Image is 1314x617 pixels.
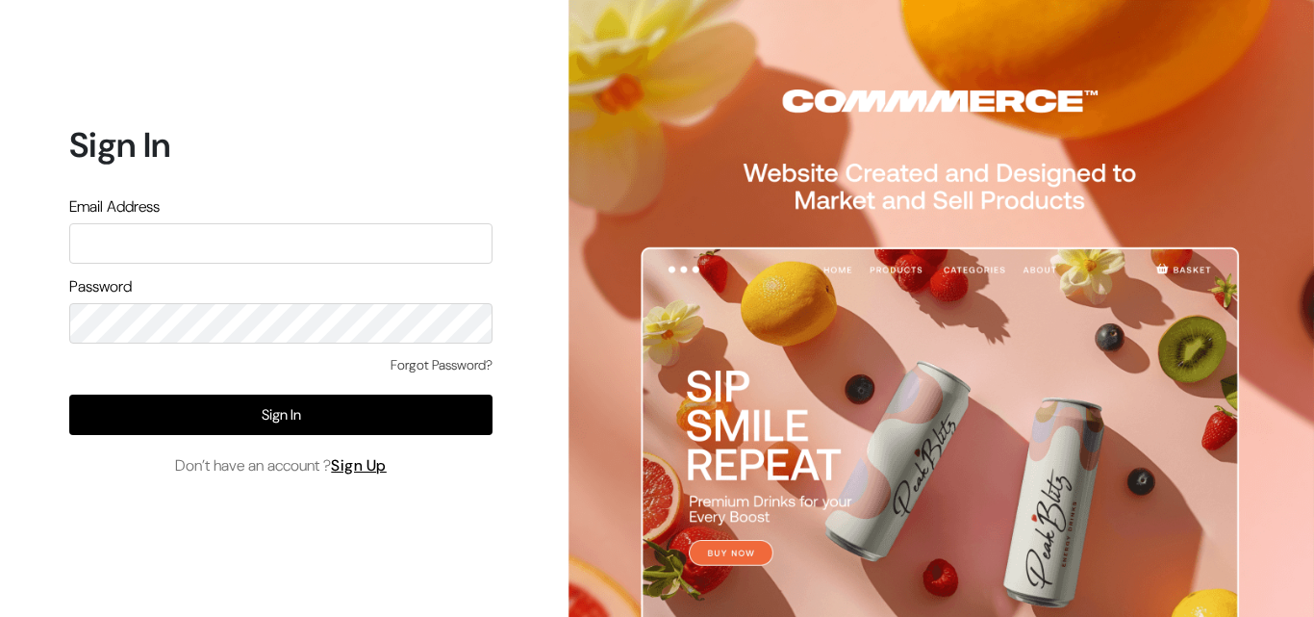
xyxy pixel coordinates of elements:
label: Password [69,275,132,298]
a: Sign Up [331,455,387,476]
h1: Sign In [69,124,493,166]
button: Sign In [69,395,493,435]
label: Email Address [69,195,160,219]
a: Forgot Password? [391,355,493,375]
span: Don’t have an account ? [175,454,387,477]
